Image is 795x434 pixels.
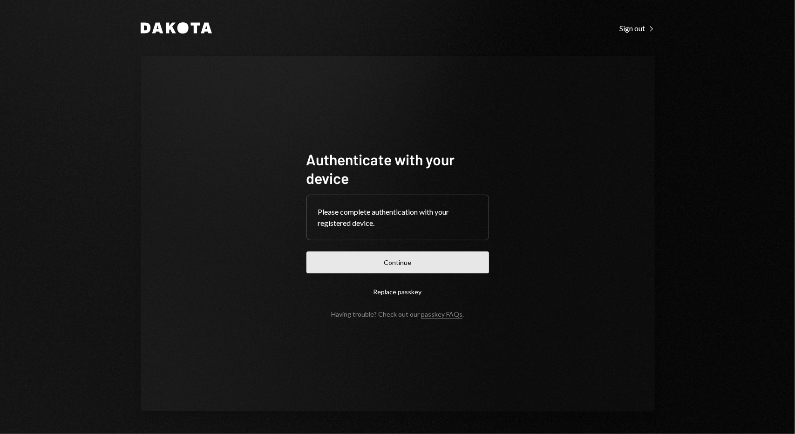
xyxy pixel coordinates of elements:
[306,251,489,273] button: Continue
[421,310,462,319] a: passkey FAQs
[620,23,655,33] a: Sign out
[620,24,655,33] div: Sign out
[318,206,477,229] div: Please complete authentication with your registered device.
[331,310,464,318] div: Having trouble? Check out our .
[306,150,489,187] h1: Authenticate with your device
[306,281,489,303] button: Replace passkey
